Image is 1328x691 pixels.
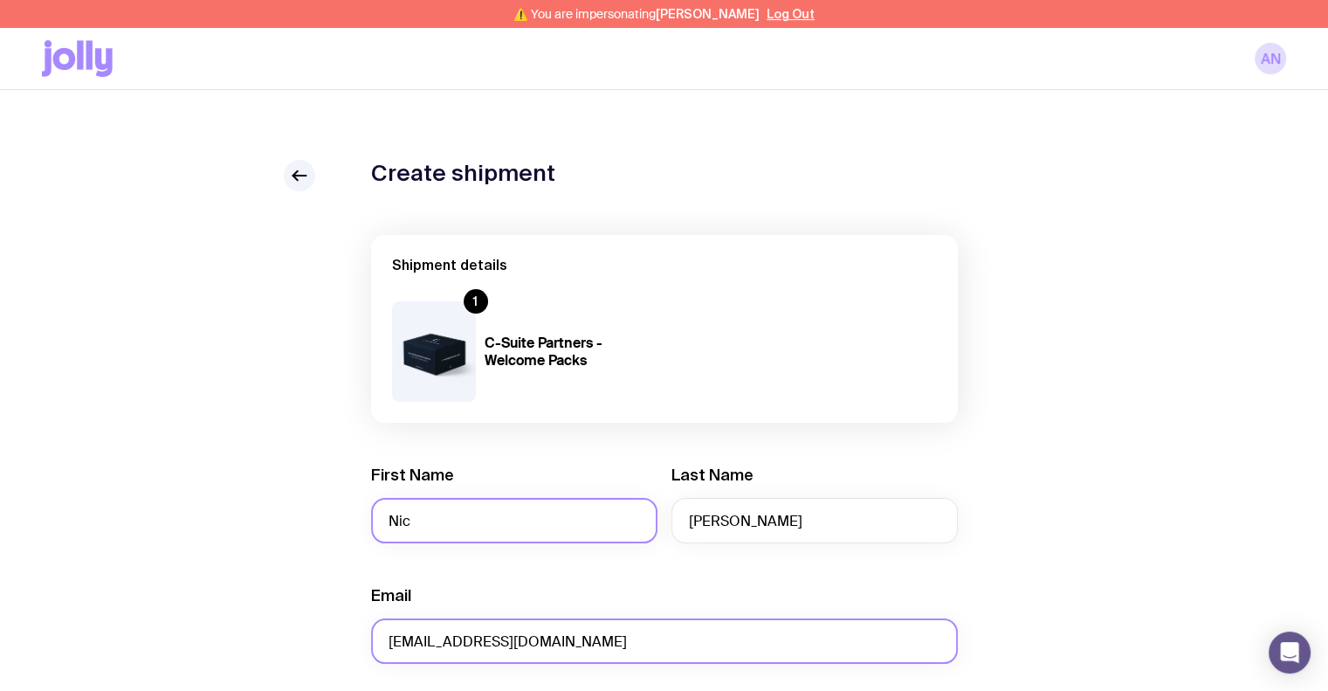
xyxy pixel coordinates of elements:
span: ⚠️ You are impersonating [513,7,760,21]
label: Last Name [671,465,753,486]
input: Last Name [671,498,958,543]
h2: Shipment details [392,256,937,273]
a: AN [1255,43,1286,74]
div: Open Intercom Messenger [1269,632,1311,674]
h1: Create shipment [371,160,555,186]
input: employee@company.com [371,618,958,664]
input: First Name [371,498,657,543]
label: Email [371,585,411,606]
h4: C-Suite Partners - Welcome Packs [485,335,654,370]
label: First Name [371,465,454,486]
button: Log Out [767,7,815,21]
div: 1 [464,289,488,314]
span: [PERSON_NAME] [656,7,760,21]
